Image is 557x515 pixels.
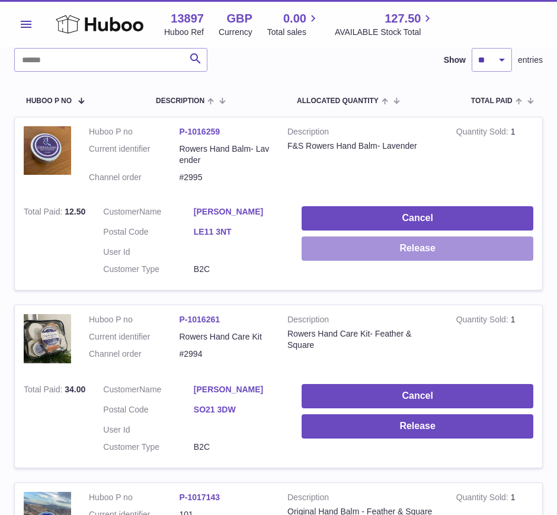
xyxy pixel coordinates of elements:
[267,11,320,38] a: 0.00 Total sales
[164,27,204,38] div: Huboo Ref
[287,492,438,506] strong: Description
[385,11,421,27] span: 127.50
[103,385,139,394] span: Customer
[302,414,533,439] button: Release
[180,492,220,502] a: P-1017143
[24,207,65,219] strong: Total Paid
[194,226,284,238] a: LE11 3NT
[103,442,194,453] dt: Customer Type
[518,55,543,66] span: entries
[335,11,435,38] a: 127.50 AVAILABLE Stock Total
[287,314,438,328] strong: Description
[444,55,466,66] label: Show
[219,27,252,38] div: Currency
[89,348,180,360] dt: Channel order
[447,305,542,375] td: 1
[89,331,180,343] dt: Current identifier
[24,385,65,397] strong: Total Paid
[65,385,85,394] span: 34.00
[103,206,194,220] dt: Name
[24,314,71,363] img: il_fullxfull.5603997955_dj5x.jpg
[65,207,85,216] span: 12.50
[287,126,438,140] strong: Description
[287,140,438,152] div: F&S Rowers Hand Balm- Lavender
[180,331,270,343] dd: Rowers Hand Care Kit
[103,247,194,258] dt: User Id
[194,384,284,395] a: [PERSON_NAME]
[180,127,220,136] a: P-1016259
[471,97,513,105] span: Total paid
[267,27,320,38] span: Total sales
[180,348,270,360] dd: #2994
[302,384,533,408] button: Cancel
[180,315,220,324] a: P-1016261
[156,97,204,105] span: Description
[194,264,284,275] dd: B2C
[89,172,180,183] dt: Channel order
[456,127,511,139] strong: Quantity Sold
[103,226,194,241] dt: Postal Code
[180,143,270,166] dd: Rowers Hand Balm- Lavender
[302,236,533,261] button: Release
[24,126,71,175] img: il_fullxfull.5886853711_7eth.jpg
[447,117,542,198] td: 1
[226,11,252,27] strong: GBP
[194,404,284,415] a: SO21 3DW
[194,206,284,217] a: [PERSON_NAME]
[89,126,180,137] dt: Huboo P no
[456,492,511,505] strong: Quantity Sold
[194,442,284,453] dd: B2C
[26,97,72,105] span: Huboo P no
[297,97,379,105] span: ALLOCATED Quantity
[456,315,511,327] strong: Quantity Sold
[103,424,194,436] dt: User Id
[103,404,194,418] dt: Postal Code
[287,328,438,351] div: Rowers Hand Care Kit- Feather & Square
[335,27,435,38] span: AVAILABLE Stock Total
[302,206,533,231] button: Cancel
[103,207,139,216] span: Customer
[103,264,194,275] dt: Customer Type
[171,11,204,27] strong: 13897
[89,314,180,325] dt: Huboo P no
[103,384,194,398] dt: Name
[89,492,180,503] dt: Huboo P no
[180,172,270,183] dd: #2995
[283,11,306,27] span: 0.00
[89,143,180,166] dt: Current identifier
